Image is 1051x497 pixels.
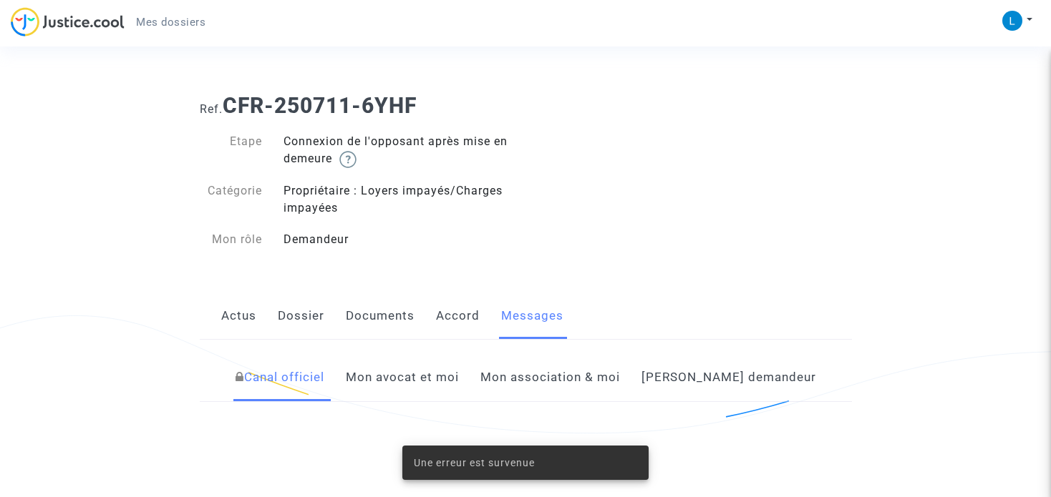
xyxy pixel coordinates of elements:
img: ACg8ocI_iRKoj9hz1v5FZhIAkiOz3cVAuqHjyZ2w5YHOvx9bXOxRBQ=s96-c [1002,11,1022,31]
a: Actus [221,292,256,340]
a: Canal officiel [236,354,324,401]
a: Messages [501,292,563,340]
div: Propriétaire : Loyers impayés/Charges impayées [273,182,525,217]
a: Mes dossiers [125,11,217,33]
a: [PERSON_NAME] demandeur [641,354,816,401]
div: Etape [189,133,273,168]
b: CFR-250711-6YHF [223,93,417,118]
a: Documents [346,292,415,340]
img: help.svg [339,151,357,168]
span: Une erreur est survenue [414,456,535,470]
div: Demandeur [273,231,525,248]
img: jc-logo.svg [11,7,125,36]
a: Mon association & moi [480,354,620,401]
a: Mon avocat et moi [346,354,459,401]
span: Ref. [200,102,223,116]
div: Catégorie [189,182,273,217]
a: Dossier [278,292,324,340]
div: Connexion de l'opposant après mise en demeure [273,133,525,168]
a: Accord [436,292,480,340]
div: Mon rôle [189,231,273,248]
span: Mes dossiers [136,16,205,29]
